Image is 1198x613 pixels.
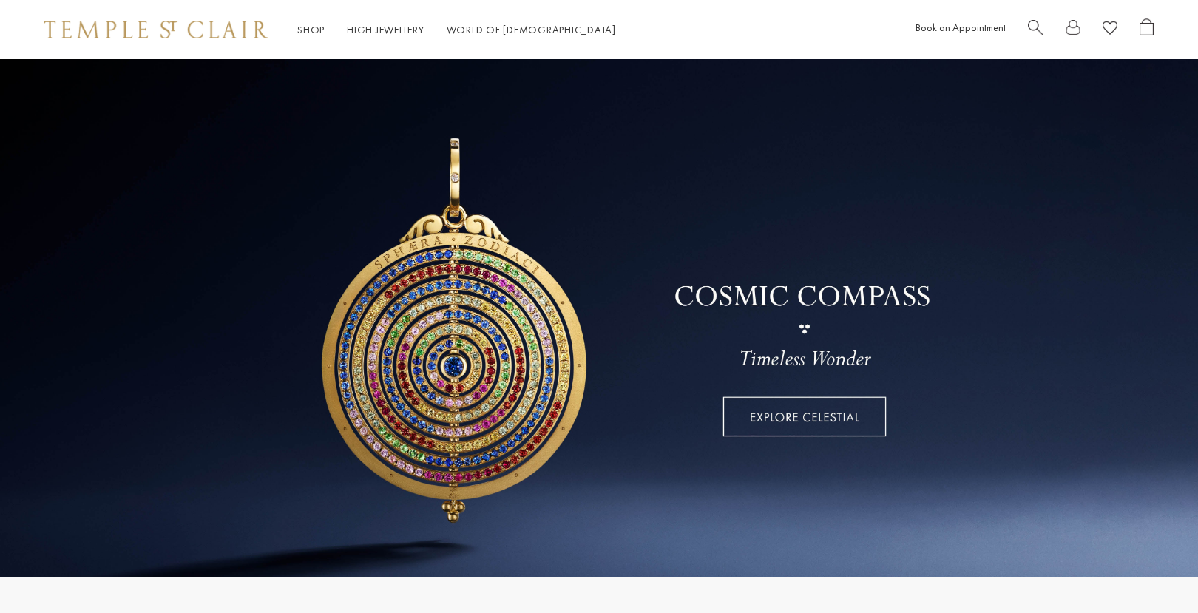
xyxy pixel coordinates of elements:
a: Search [1028,18,1043,41]
a: High JewelleryHigh Jewellery [347,23,424,36]
nav: Main navigation [297,21,616,39]
a: View Wishlist [1103,18,1117,41]
a: World of [DEMOGRAPHIC_DATA]World of [DEMOGRAPHIC_DATA] [447,23,616,36]
a: Open Shopping Bag [1140,18,1154,41]
a: Book an Appointment [916,21,1006,34]
a: ShopShop [297,23,325,36]
img: Temple St. Clair [44,21,268,38]
iframe: Gorgias live chat messenger [1124,543,1183,598]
